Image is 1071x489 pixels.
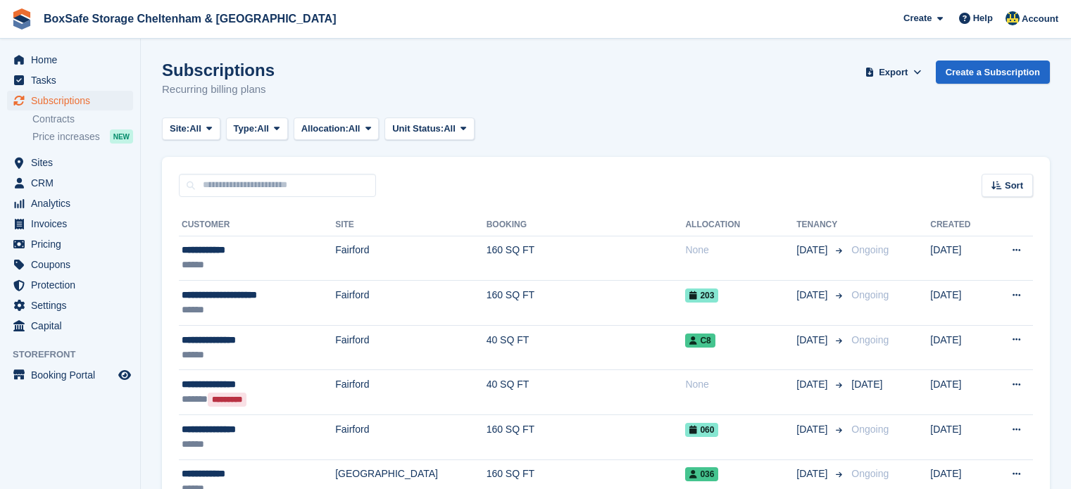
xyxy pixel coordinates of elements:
[162,82,275,98] p: Recurring billing plans
[487,281,686,326] td: 160 SQ FT
[335,325,486,370] td: Fairford
[31,70,115,90] span: Tasks
[487,325,686,370] td: 40 SQ FT
[685,377,796,392] div: None
[796,288,830,303] span: [DATE]
[162,61,275,80] h1: Subscriptions
[1006,11,1020,25] img: Kim Virabi
[685,243,796,258] div: None
[32,130,100,144] span: Price increases
[7,234,133,254] a: menu
[31,193,115,213] span: Analytics
[930,415,989,460] td: [DATE]
[162,118,220,141] button: Site: All
[31,173,115,193] span: CRM
[7,365,133,385] a: menu
[335,415,486,460] td: Fairford
[851,379,882,390] span: [DATE]
[685,467,718,481] span: 036
[7,214,133,234] a: menu
[930,214,989,236] th: Created
[257,122,269,136] span: All
[796,243,830,258] span: [DATE]
[1022,12,1058,26] span: Account
[7,316,133,336] a: menu
[851,424,889,435] span: Ongoing
[796,333,830,348] span: [DATE]
[7,296,133,315] a: menu
[294,118,380,141] button: Allocation: All
[335,281,486,326] td: Fairford
[301,122,349,136] span: Allocation:
[226,118,288,141] button: Type: All
[335,370,486,415] td: Fairford
[335,214,486,236] th: Site
[973,11,993,25] span: Help
[487,236,686,281] td: 160 SQ FT
[879,65,908,80] span: Export
[930,370,989,415] td: [DATE]
[851,244,889,255] span: Ongoing
[903,11,932,25] span: Create
[31,365,115,385] span: Booking Portal
[851,468,889,479] span: Ongoing
[31,153,115,172] span: Sites
[32,129,133,144] a: Price increases NEW
[930,281,989,326] td: [DATE]
[31,296,115,315] span: Settings
[851,289,889,300] span: Ongoing
[11,8,32,30] img: stora-icon-8386f47178a22dfd0bd8f6a31ec36ba5ce8667c1dd55bd0f319d3a0aa187defe.svg
[685,214,796,236] th: Allocation
[116,367,133,383] a: Preview store
[189,122,201,136] span: All
[796,466,830,481] span: [DATE]
[32,113,133,126] a: Contracts
[38,7,342,30] a: BoxSafe Storage Cheltenham & [GEOGRAPHIC_DATA]
[930,325,989,370] td: [DATE]
[487,214,686,236] th: Booking
[7,50,133,70] a: menu
[851,334,889,345] span: Ongoing
[13,348,140,362] span: Storefront
[796,377,830,392] span: [DATE]
[7,275,133,295] a: menu
[31,275,115,295] span: Protection
[444,122,456,136] span: All
[7,70,133,90] a: menu
[7,91,133,110] a: menu
[7,193,133,213] a: menu
[685,334,715,348] span: C8
[384,118,474,141] button: Unit Status: All
[1005,179,1023,193] span: Sort
[7,153,133,172] a: menu
[349,122,361,136] span: All
[31,214,115,234] span: Invoices
[392,122,444,136] span: Unit Status:
[170,122,189,136] span: Site:
[796,214,846,236] th: Tenancy
[930,236,989,281] td: [DATE]
[110,129,133,144] div: NEW
[487,370,686,415] td: 40 SQ FT
[31,234,115,254] span: Pricing
[335,236,486,281] td: Fairford
[7,255,133,274] a: menu
[31,255,115,274] span: Coupons
[31,50,115,70] span: Home
[936,61,1050,84] a: Create a Subscription
[863,61,925,84] button: Export
[685,423,718,437] span: 060
[234,122,258,136] span: Type:
[487,415,686,460] td: 160 SQ FT
[685,288,718,303] span: 203
[31,316,115,336] span: Capital
[7,173,133,193] a: menu
[179,214,335,236] th: Customer
[31,91,115,110] span: Subscriptions
[796,422,830,437] span: [DATE]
